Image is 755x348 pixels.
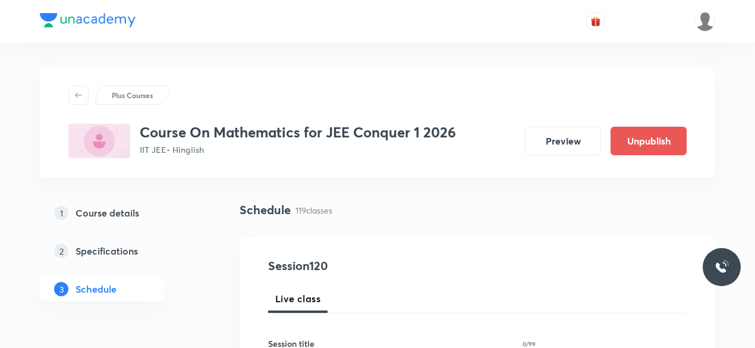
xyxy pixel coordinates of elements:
img: Company Logo [40,13,136,27]
h4: Schedule [240,201,291,219]
p: 3 [54,282,68,296]
p: 1 [54,206,68,220]
button: Unpublish [611,127,687,155]
a: Company Logo [40,13,136,30]
h5: Course details [75,206,139,220]
img: ttu [715,260,729,274]
p: 119 classes [295,204,332,217]
h5: Schedule [75,282,117,296]
button: avatar [586,12,605,31]
img: 69328BEA-7306-4749-9D45-3FE06663CCFB_plus.png [68,124,130,158]
a: 2Specifications [40,239,202,263]
p: Plus Courses [112,90,153,101]
h3: Course On Mathematics for JEE Conquer 1 2026 [140,124,456,141]
img: avatar [590,16,601,27]
img: Arpita [695,11,715,32]
p: IIT JEE • Hinglish [140,143,456,156]
span: Live class [275,291,320,306]
p: 0/99 [523,341,536,347]
p: 2 [54,244,68,258]
h4: Session 120 [268,257,485,275]
a: 1Course details [40,201,202,225]
button: Preview [525,127,601,155]
h5: Specifications [75,244,138,258]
